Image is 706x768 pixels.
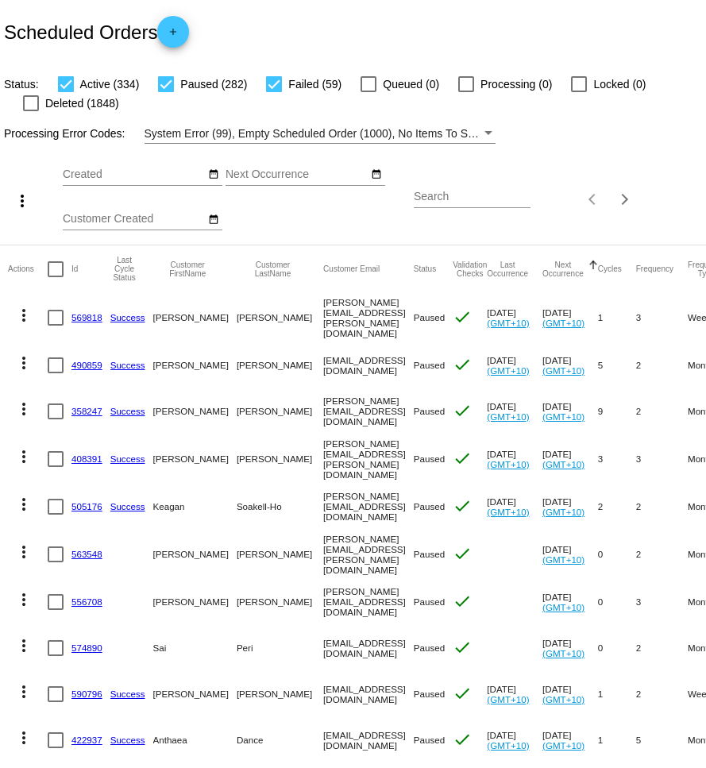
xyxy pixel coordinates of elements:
[542,484,598,530] mat-cell: [DATE]
[487,411,529,422] a: (GMT+10)
[414,312,445,322] span: Paused
[414,264,436,274] button: Change sorting for Status
[226,168,368,181] input: Next Occurrence
[237,530,323,579] mat-cell: [PERSON_NAME]
[237,388,323,434] mat-cell: [PERSON_NAME]
[414,643,445,653] span: Paused
[4,16,189,48] h2: Scheduled Orders
[288,75,341,94] span: Failed (59)
[237,579,323,625] mat-cell: [PERSON_NAME]
[110,312,145,322] a: Success
[153,261,222,278] button: Change sorting for CustomerFirstName
[145,124,496,144] mat-select: Filter by Processing Error Codes
[71,406,102,416] a: 358247
[487,459,529,469] a: (GMT+10)
[371,168,382,181] mat-icon: date_range
[110,256,139,282] button: Change sorting for LastProcessingCycleId
[414,549,445,559] span: Paused
[4,78,39,91] span: Status:
[542,530,598,579] mat-cell: [DATE]
[71,312,102,322] a: 569818
[542,671,598,717] mat-cell: [DATE]
[153,484,237,530] mat-cell: Keagan
[598,484,636,530] mat-cell: 2
[237,671,323,717] mat-cell: [PERSON_NAME]
[45,94,119,113] span: Deleted (1848)
[453,684,472,703] mat-icon: check
[323,530,414,579] mat-cell: [PERSON_NAME][EMAIL_ADDRESS][PERSON_NAME][DOMAIN_NAME]
[14,447,33,466] mat-icon: more_vert
[636,671,688,717] mat-cell: 2
[110,735,145,745] a: Success
[598,530,636,579] mat-cell: 0
[71,596,102,607] a: 556708
[180,75,247,94] span: Paused (282)
[542,318,584,328] a: (GMT+10)
[414,453,445,464] span: Paused
[598,293,636,342] mat-cell: 1
[323,264,380,274] button: Change sorting for CustomerEmail
[542,293,598,342] mat-cell: [DATE]
[542,365,584,376] a: (GMT+10)
[542,434,598,484] mat-cell: [DATE]
[636,293,688,342] mat-cell: 3
[542,602,584,612] a: (GMT+10)
[480,75,552,94] span: Processing (0)
[14,399,33,419] mat-icon: more_vert
[323,484,414,530] mat-cell: [PERSON_NAME][EMAIL_ADDRESS][DOMAIN_NAME]
[14,495,33,514] mat-icon: more_vert
[414,360,445,370] span: Paused
[153,717,237,763] mat-cell: Anthaea
[208,168,219,181] mat-icon: date_range
[542,342,598,388] mat-cell: [DATE]
[414,596,445,607] span: Paused
[153,388,237,434] mat-cell: [PERSON_NAME]
[636,530,688,579] mat-cell: 2
[598,717,636,763] mat-cell: 1
[110,689,145,699] a: Success
[636,625,688,671] mat-cell: 2
[542,648,584,658] a: (GMT+10)
[542,507,584,517] a: (GMT+10)
[487,671,542,717] mat-cell: [DATE]
[487,365,529,376] a: (GMT+10)
[636,342,688,388] mat-cell: 2
[14,353,33,372] mat-icon: more_vert
[636,264,673,274] button: Change sorting for Frequency
[323,671,414,717] mat-cell: [EMAIL_ADDRESS][DOMAIN_NAME]
[542,261,584,278] button: Change sorting for NextOccurrenceUtc
[487,318,529,328] a: (GMT+10)
[542,717,598,763] mat-cell: [DATE]
[14,728,33,747] mat-icon: more_vert
[593,75,646,94] span: Locked (0)
[237,625,323,671] mat-cell: Peri
[383,75,439,94] span: Queued (0)
[487,261,528,278] button: Change sorting for LastOccurrenceUtc
[453,638,472,657] mat-icon: check
[542,579,598,625] mat-cell: [DATE]
[71,689,102,699] a: 590796
[636,484,688,530] mat-cell: 2
[487,717,542,763] mat-cell: [DATE]
[323,717,414,763] mat-cell: [EMAIL_ADDRESS][DOMAIN_NAME]
[237,434,323,484] mat-cell: [PERSON_NAME]
[237,717,323,763] mat-cell: Dance
[598,625,636,671] mat-cell: 0
[71,453,102,464] a: 408391
[63,213,206,226] input: Customer Created
[636,717,688,763] mat-cell: 5
[487,507,529,517] a: (GMT+10)
[542,694,584,704] a: (GMT+10)
[542,625,598,671] mat-cell: [DATE]
[414,191,530,203] input: Search
[487,293,542,342] mat-cell: [DATE]
[153,434,237,484] mat-cell: [PERSON_NAME]
[14,636,33,655] mat-icon: more_vert
[453,449,472,468] mat-icon: check
[542,740,584,751] a: (GMT+10)
[164,26,183,45] mat-icon: add
[13,191,32,210] mat-icon: more_vert
[453,245,487,293] mat-header-cell: Validation Checks
[14,542,33,562] mat-icon: more_vert
[453,307,472,326] mat-icon: check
